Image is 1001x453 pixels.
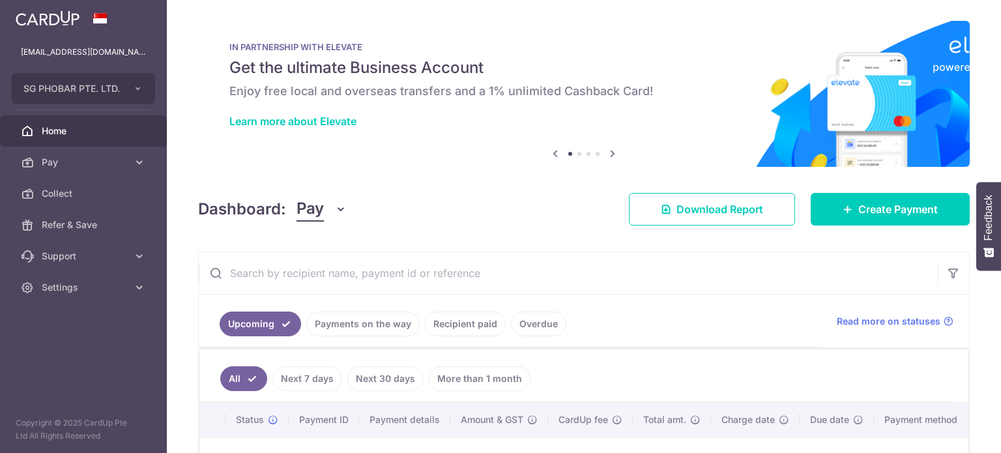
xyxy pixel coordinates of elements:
h5: Get the ultimate Business Account [229,57,938,78]
button: Feedback - Show survey [976,182,1001,270]
th: Payment method [874,403,973,437]
span: CardUp fee [559,413,608,426]
a: Recipient paid [425,312,506,336]
span: Refer & Save [42,218,128,231]
span: Create Payment [858,201,938,217]
button: Pay [297,197,347,222]
a: Next 7 days [272,366,342,391]
span: Feedback [983,195,994,241]
a: All [220,366,267,391]
img: CardUp [16,10,80,26]
p: IN PARTNERSHIP WITH ELEVATE [229,42,938,52]
span: Amount & GST [461,413,523,426]
p: [EMAIL_ADDRESS][DOMAIN_NAME] [21,46,146,59]
a: Read more on statuses [837,315,953,328]
span: Settings [42,281,128,294]
span: SG PHOBAR PTE. LTD. [23,82,120,95]
span: Due date [810,413,849,426]
input: Search by recipient name, payment id or reference [199,252,938,294]
h6: Enjoy free local and overseas transfers and a 1% unlimited Cashback Card! [229,83,938,99]
a: Create Payment [811,193,970,226]
a: Next 30 days [347,366,424,391]
th: Payment ID [289,403,359,437]
a: Overdue [511,312,566,336]
h4: Dashboard: [198,197,286,221]
span: Collect [42,187,128,200]
span: Pay [297,197,324,222]
a: More than 1 month [429,366,530,391]
span: Support [42,250,128,263]
th: Payment details [359,403,450,437]
span: Total amt. [643,413,686,426]
span: Pay [42,156,128,169]
span: Download Report [676,201,763,217]
span: Read more on statuses [837,315,940,328]
span: Charge date [721,413,775,426]
a: Learn more about Elevate [229,115,356,128]
img: Renovation banner [198,21,970,167]
button: SG PHOBAR PTE. LTD. [12,73,155,104]
a: Payments on the way [306,312,420,336]
span: Home [42,124,128,138]
a: Download Report [629,193,795,226]
span: Status [236,413,264,426]
iframe: Opens a widget where you can find more information [918,414,988,446]
a: Upcoming [220,312,301,336]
